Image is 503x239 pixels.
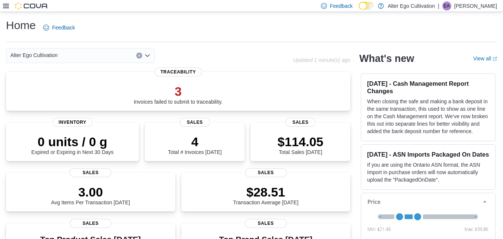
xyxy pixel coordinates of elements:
[40,20,78,35] a: Feedback
[278,134,324,155] div: Total Sales [DATE]
[52,118,92,127] span: Inventory
[52,24,75,31] span: Feedback
[367,161,489,183] p: If you are using the Ontario ASN format, the ASN Import in purchase orders will now automatically...
[31,134,114,149] p: 0 units / 0 g
[359,53,414,65] h2: What's new
[293,57,350,63] p: Updated 1 minute(s) ago
[155,67,202,76] span: Traceability
[388,1,435,10] p: Alter Ego Cultivation
[245,168,287,177] span: Sales
[168,134,222,149] p: 4
[136,53,142,59] button: Clear input
[134,84,223,99] p: 3
[330,2,353,10] span: Feedback
[51,185,130,199] p: 3.00
[233,185,299,199] p: $28.51
[180,118,210,127] span: Sales
[442,1,451,10] div: Efrain Ambriz
[134,84,223,105] div: Invoices failed to submit to traceability.
[278,134,324,149] p: $114.05
[493,57,497,61] svg: External link
[245,219,287,228] span: Sales
[31,134,114,155] div: Expired or Expiring in Next 30 Days
[70,168,111,177] span: Sales
[438,1,439,10] p: |
[367,151,489,158] h3: [DATE] - ASN Imports Packaged On Dates
[10,51,58,60] span: Alter Ego Cultivation
[168,134,222,155] div: Total # Invoices [DATE]
[367,98,489,135] p: When closing the safe and making a bank deposit in the same transaction, this used to show as one...
[454,1,497,10] p: [PERSON_NAME]
[286,118,315,127] span: Sales
[473,56,497,62] a: View allExternal link
[6,18,36,33] h1: Home
[359,2,374,10] input: Dark Mode
[51,185,130,205] div: Avg Items Per Transaction [DATE]
[233,185,299,205] div: Transaction Average [DATE]
[444,1,450,10] span: EA
[367,80,489,95] h3: [DATE] - Cash Management Report Changes
[15,2,48,10] img: Cova
[144,53,150,59] button: Open list of options
[70,219,111,228] span: Sales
